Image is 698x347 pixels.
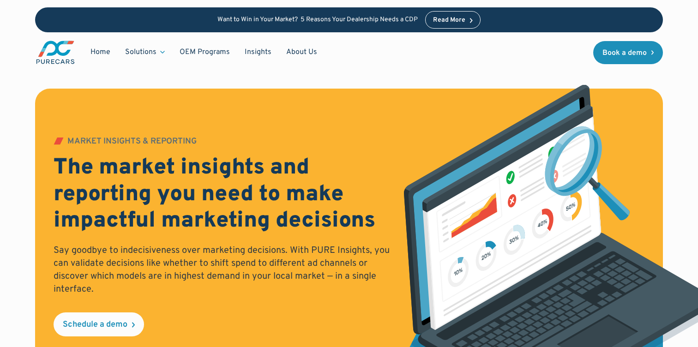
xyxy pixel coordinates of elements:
[125,47,156,57] div: Solutions
[593,41,663,64] a: Book a demo
[63,321,127,329] div: Schedule a demo
[35,40,76,65] img: purecars logo
[54,312,144,336] a: Schedule a demo
[54,244,391,296] p: Say goodbye to indecisiveness over marketing decisions. With PURE Insights, you can validate deci...
[602,49,647,57] div: Book a demo
[83,43,118,61] a: Home
[172,43,237,61] a: OEM Programs
[67,138,197,146] div: MARKET INSIGHTS & REPORTING
[118,43,172,61] div: Solutions
[433,17,465,24] div: Read More
[35,40,76,65] a: main
[425,11,481,29] a: Read More
[54,155,391,235] h2: The market insights and reporting you need to make impactful marketing decisions
[279,43,325,61] a: About Us
[237,43,279,61] a: Insights
[217,16,418,24] p: Want to Win in Your Market? 5 Reasons Your Dealership Needs a CDP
